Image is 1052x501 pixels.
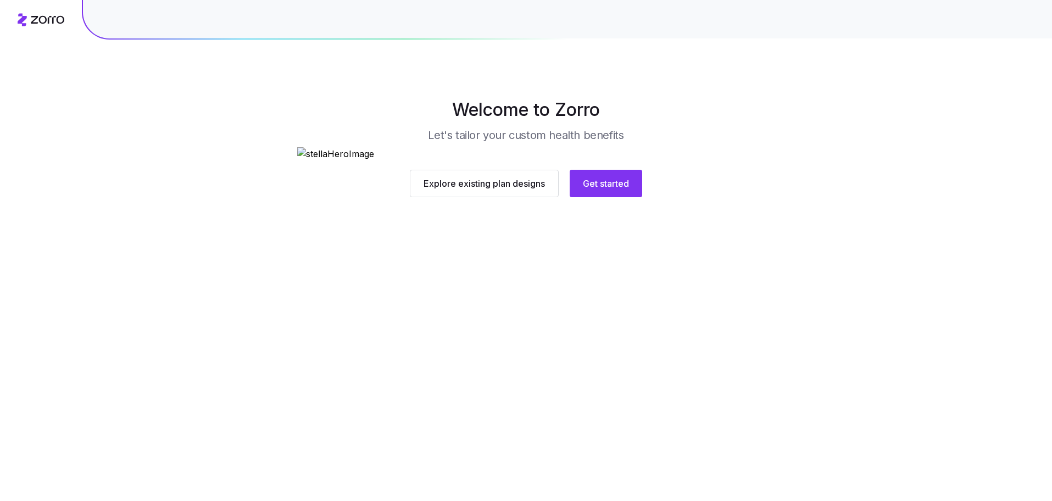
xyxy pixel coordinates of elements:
span: Get started [583,177,629,190]
img: stellaHeroImage [297,147,755,161]
h3: Let's tailor your custom health benefits [428,127,624,143]
button: Get started [570,170,642,197]
h1: Welcome to Zorro [254,97,799,123]
button: Explore existing plan designs [410,170,559,197]
span: Explore existing plan designs [424,177,545,190]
